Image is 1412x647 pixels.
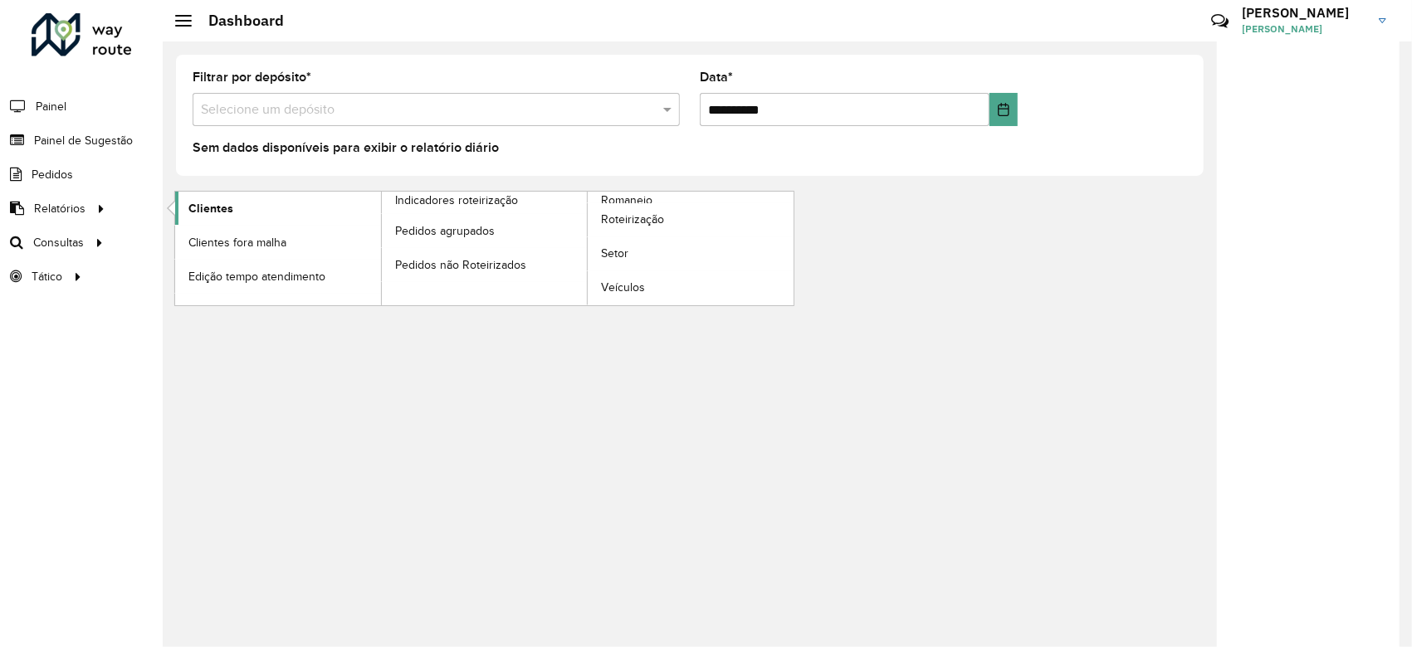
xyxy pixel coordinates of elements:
label: Data [700,67,733,87]
h3: [PERSON_NAME] [1242,5,1366,21]
span: Romaneio [601,192,652,209]
span: Pedidos agrupados [395,222,495,240]
span: Pedidos não Roteirizados [395,256,526,274]
span: Setor [601,245,628,262]
span: Painel de Sugestão [34,132,133,149]
a: Indicadores roteirização [175,192,588,305]
span: Consultas [33,234,84,251]
span: Tático [32,268,62,285]
span: Relatórios [34,200,86,217]
span: Pedidos [32,166,73,183]
span: Veículos [601,279,645,296]
span: Painel [36,98,66,115]
label: Sem dados disponíveis para exibir o relatório diário [193,138,499,158]
span: Indicadores roteirização [395,192,518,209]
span: Edição tempo atendimento [188,268,325,285]
a: Pedidos agrupados [382,214,588,247]
a: Clientes [175,192,381,225]
a: Pedidos não Roteirizados [382,248,588,281]
span: Clientes [188,200,233,217]
a: Roteirização [588,203,794,236]
a: Contato Rápido [1202,3,1238,39]
a: Romaneio [382,192,794,305]
a: Clientes fora malha [175,226,381,259]
span: Clientes fora malha [188,234,286,251]
button: Choose Date [989,93,1018,126]
a: Setor [588,237,794,270]
a: Edição tempo atendimento [175,260,381,293]
label: Filtrar por depósito [193,67,311,87]
span: Roteirização [601,211,664,228]
span: [PERSON_NAME] [1242,22,1366,36]
h2: Dashboard [192,12,284,30]
a: Veículos [588,271,794,304]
